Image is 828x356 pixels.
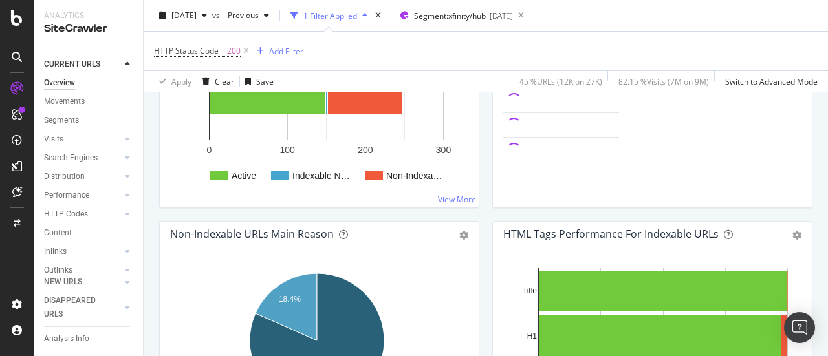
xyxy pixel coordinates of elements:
a: Visits [44,132,121,146]
div: Inlinks [44,245,67,258]
text: 200 [358,145,373,155]
a: Outlinks [44,264,121,277]
span: = [221,45,225,56]
a: CURRENT URLS [44,58,121,71]
div: Movements [44,95,85,109]
div: 82.15 % Visits ( 7M on 9M ) [618,76,709,87]
div: Distribution [44,170,85,183]
div: Save [256,76,274,87]
a: DISAPPEARED URLS [44,294,121,321]
div: Outlinks [44,264,72,277]
a: NEW URLS [44,275,121,289]
div: gear [459,231,468,240]
text: Non-Indexa… [386,171,442,181]
text: H1 [527,331,538,340]
button: Apply [154,71,191,92]
button: Switch to Advanced Mode [720,71,818,92]
div: NEW URLS [44,275,82,289]
text: 0 [207,145,212,155]
button: Add Filter [252,43,303,59]
div: Segments [44,114,79,127]
a: Performance [44,189,121,202]
a: Inlinks [44,245,121,258]
div: Analysis Info [44,332,89,346]
text: Title [523,286,538,295]
span: Segment: xfinity/hub [414,10,486,21]
button: Clear [197,71,234,92]
div: 45 % URLs ( 12K on 27K ) [519,76,602,87]
a: Analysis Info [44,332,134,346]
div: SiteCrawler [44,21,133,36]
div: gear [792,231,801,240]
text: 300 [436,145,452,155]
div: [DATE] [490,10,513,21]
button: 1 Filter Applied [285,5,373,26]
a: HTTP Codes [44,207,121,221]
button: Previous [223,5,274,26]
span: vs [212,10,223,21]
a: Segments [44,114,134,127]
div: Content [44,226,72,240]
div: Switch to Advanced Mode [725,76,818,87]
text: Indexable N… [292,171,350,181]
div: Non-Indexable URLs Main Reason [170,227,334,240]
span: HTTP Status Code [154,45,219,56]
a: Content [44,226,134,240]
text: 100 [279,145,295,155]
div: HTTP Codes [44,207,88,221]
div: HTML Tags Performance for Indexable URLs [503,227,719,240]
div: Open Intercom Messenger [784,312,815,343]
div: CURRENT URLS [44,58,100,71]
button: [DATE] [154,5,212,26]
div: DISAPPEARED URLS [44,294,109,321]
div: Clear [215,76,234,87]
button: Segment:xfinity/hub[DATE] [395,5,513,26]
a: View More [438,194,476,205]
div: 1 Filter Applied [303,10,357,21]
a: Movements [44,95,134,109]
span: Previous [223,10,259,21]
div: Apply [171,76,191,87]
a: Distribution [44,170,121,183]
div: Add Filter [269,45,303,56]
div: Analytics [44,10,133,21]
div: Search Engines [44,151,98,165]
div: Visits [44,132,63,146]
button: Save [240,71,274,92]
div: Overview [44,76,75,90]
text: 18.4% [279,295,301,304]
span: 2025 Aug. 30th [171,10,197,21]
a: Overview [44,76,134,90]
span: 200 [227,42,241,60]
a: Search Engines [44,151,121,165]
div: times [373,9,384,22]
text: Active [232,171,256,181]
div: Performance [44,189,89,202]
